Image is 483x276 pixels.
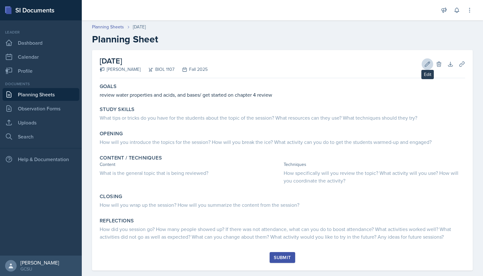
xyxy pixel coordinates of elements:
div: How will you introduce the topics for the session? How will you break the ice? What activity can ... [100,138,465,146]
label: Goals [100,83,117,90]
div: Techniques [284,161,465,168]
a: Uploads [3,116,79,129]
div: BIOL 1107 [141,66,174,73]
label: Closing [100,193,122,200]
div: Help & Documentation [3,153,79,166]
div: [DATE] [133,24,146,30]
label: Content / Techniques [100,155,162,161]
div: [PERSON_NAME] [20,259,59,266]
a: Observation Forms [3,102,79,115]
label: Opening [100,131,123,137]
div: What is the general topic that is being reviewed? [100,169,281,177]
button: Edit [422,58,433,70]
div: Leader [3,29,79,35]
a: Calendar [3,50,79,63]
div: Submit [274,255,291,260]
div: How will you wrap up the session? How will you summarize the content from the session? [100,201,465,209]
a: Planning Sheets [92,24,124,30]
a: Profile [3,64,79,77]
a: Search [3,130,79,143]
div: What tips or tricks do you have for the students about the topic of the session? What resources c... [100,114,465,122]
div: [PERSON_NAME] [100,66,141,73]
div: Documents [3,81,79,87]
div: Fall 2025 [174,66,208,73]
button: Submit [270,252,295,263]
div: How did you session go? How many people showed up? If there was not attendance, what can you do t... [100,225,465,241]
a: Dashboard [3,36,79,49]
div: How specifically will you review the topic? What activity will you use? How will you coordinate t... [284,169,465,184]
a: Planning Sheets [3,88,79,101]
h2: [DATE] [100,55,208,67]
label: Reflections [100,218,134,224]
label: Study Skills [100,106,135,113]
div: Content [100,161,281,168]
h2: Planning Sheet [92,34,473,45]
div: GCSU [20,266,59,272]
p: review water properties and acids, and bases/ get started on chapter 4 review [100,91,465,99]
